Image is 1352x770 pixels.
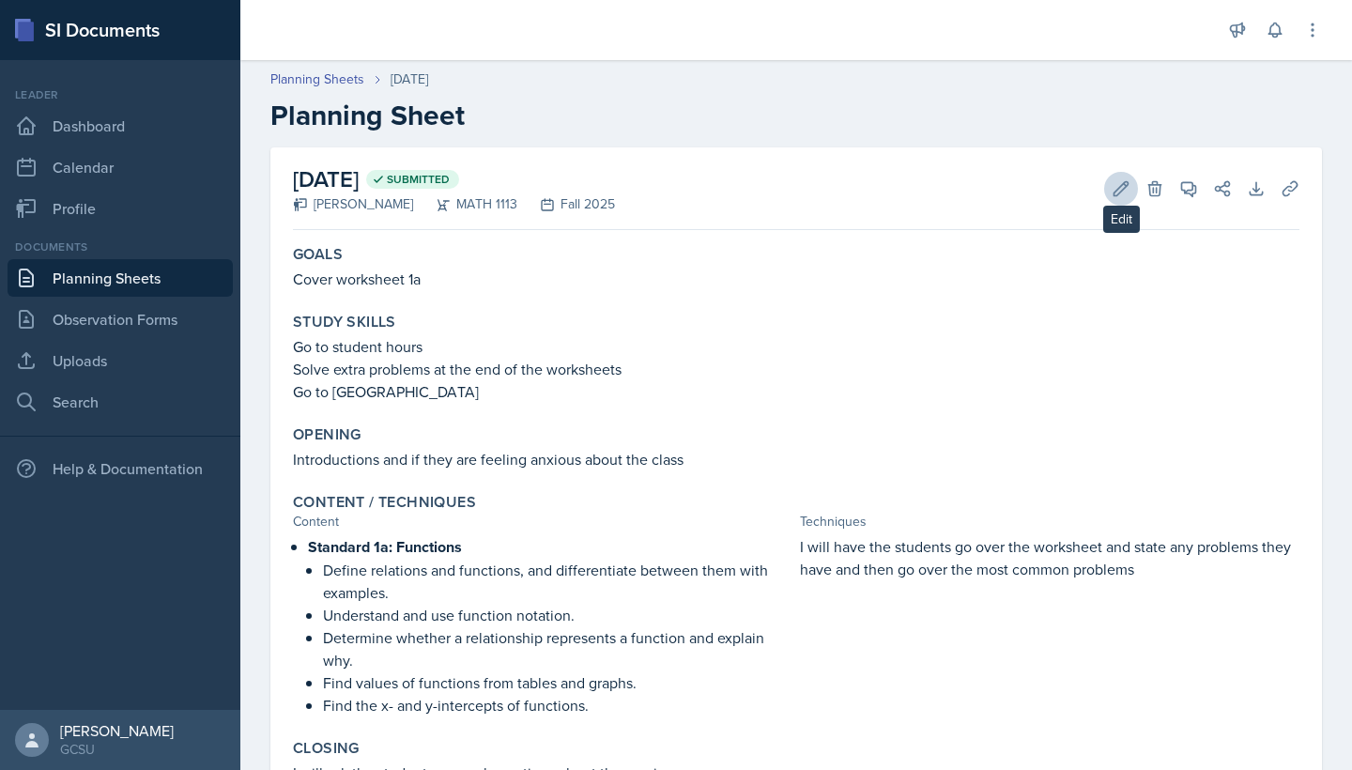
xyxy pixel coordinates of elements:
div: [PERSON_NAME] [293,194,413,214]
a: Uploads [8,342,233,379]
p: Understand and use function notation. [323,604,792,626]
div: Leader [8,86,233,103]
h2: Planning Sheet [270,99,1322,132]
p: Find values of functions from tables and graphs. [323,671,792,694]
p: Solve extra problems at the end of the worksheets [293,358,1299,380]
p: Define relations and functions, and differentiate between them with examples. [323,559,792,604]
label: Study Skills [293,313,396,331]
p: Go to student hours [293,335,1299,358]
p: I will have the students go over the worksheet and state any problems they have and then go over ... [800,535,1299,580]
a: Planning Sheets [8,259,233,297]
p: Find the x- and y-intercepts of functions. [323,694,792,716]
div: Techniques [800,512,1299,531]
div: Content [293,512,792,531]
a: Dashboard [8,107,233,145]
p: Go to [GEOGRAPHIC_DATA] [293,380,1299,403]
div: GCSU [60,740,174,759]
a: Profile [8,190,233,227]
label: Closing [293,739,360,758]
a: Search [8,383,233,421]
div: Documents [8,239,233,255]
p: Cover worksheet 1a [293,268,1299,290]
div: [DATE] [391,69,428,89]
h2: [DATE] [293,162,615,196]
label: Content / Techniques [293,493,476,512]
div: MATH 1113 [413,194,517,214]
p: Determine whether a relationship represents a function and explain why. [323,626,792,671]
a: Observation Forms [8,300,233,338]
label: Goals [293,245,343,264]
a: Calendar [8,148,233,186]
div: Fall 2025 [517,194,615,214]
div: Help & Documentation [8,450,233,487]
div: [PERSON_NAME] [60,721,174,740]
a: Planning Sheets [270,69,364,89]
span: Submitted [387,172,450,187]
label: Opening [293,425,361,444]
button: Edit [1104,172,1138,206]
p: Introductions and if they are feeling anxious about the class [293,448,1299,470]
strong: Standard 1a: Functions [308,536,462,558]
